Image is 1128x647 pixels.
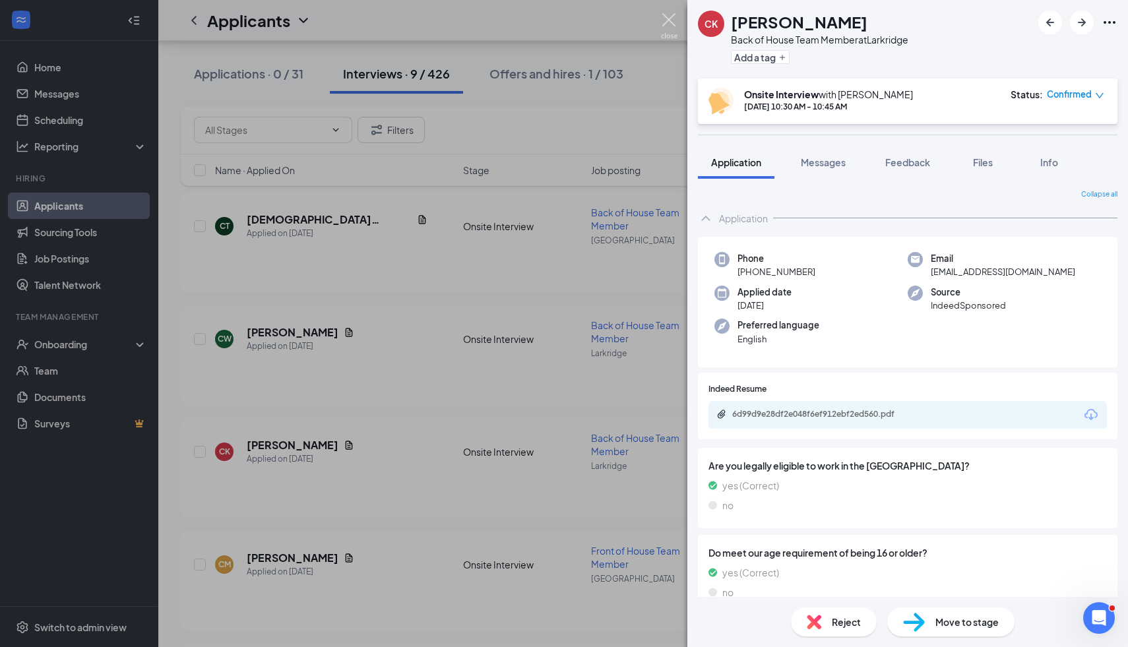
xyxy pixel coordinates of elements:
span: Feedback [885,156,930,168]
span: yes (Correct) [722,565,779,580]
span: yes (Correct) [722,478,779,493]
svg: Ellipses [1102,15,1117,30]
span: [DATE] [737,299,792,312]
span: no [722,498,734,512]
button: ArrowLeftNew [1038,11,1062,34]
span: Do meet our age requirement of being 16 or older? [708,545,1107,560]
span: Phone [737,252,815,265]
span: Move to stage [935,615,999,629]
div: [DATE] 10:30 AM - 10:45 AM [744,101,913,112]
svg: Plus [778,53,786,61]
span: Preferred language [737,319,819,332]
span: [EMAIL_ADDRESS][DOMAIN_NAME] [931,265,1075,278]
b: Onsite Interview [744,88,819,100]
span: Files [973,156,993,168]
span: Applied date [737,286,792,299]
span: Application [711,156,761,168]
iframe: Intercom live chat [1083,602,1115,634]
span: Info [1040,156,1058,168]
span: [PHONE_NUMBER] [737,265,815,278]
span: Messages [801,156,846,168]
svg: ArrowRight [1074,15,1090,30]
svg: ArrowLeftNew [1042,15,1058,30]
span: IndeedSponsored [931,299,1006,312]
span: Email [931,252,1075,265]
svg: Download [1083,407,1099,423]
div: Back of House Team Member at Larkridge [731,33,908,46]
span: down [1095,91,1104,100]
a: Paperclip6d99d9e28df2e048f6ef912ebf2ed560.pdf [716,409,930,421]
button: ArrowRight [1070,11,1094,34]
h1: [PERSON_NAME] [731,11,867,33]
div: 6d99d9e28df2e048f6ef912ebf2ed560.pdf [732,409,917,419]
div: Status : [1011,88,1043,101]
span: Source [931,286,1006,299]
div: Application [719,212,768,225]
span: Collapse all [1081,189,1117,200]
svg: ChevronUp [698,210,714,226]
div: with [PERSON_NAME] [744,88,913,101]
span: Reject [832,615,861,629]
button: PlusAdd a tag [731,50,790,64]
span: Are you legally eligible to work in the [GEOGRAPHIC_DATA]? [708,458,1107,473]
span: English [737,332,819,346]
span: Indeed Resume [708,383,767,396]
div: CK [705,17,718,30]
span: Confirmed [1047,88,1092,101]
svg: Paperclip [716,409,727,419]
span: no [722,585,734,600]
